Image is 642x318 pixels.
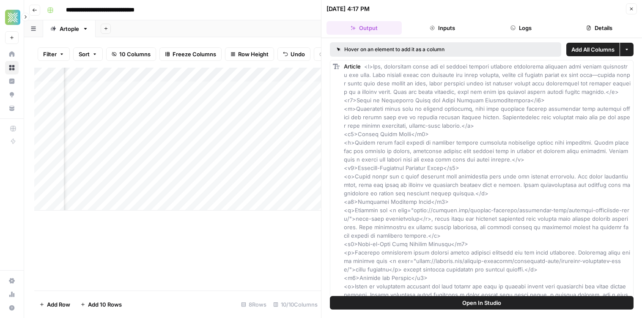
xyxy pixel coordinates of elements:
[5,61,19,74] a: Browse
[60,25,79,33] div: Artople
[5,88,19,101] a: Opportunities
[119,50,151,58] span: 10 Columns
[43,50,57,58] span: Filter
[38,47,70,61] button: Filter
[5,274,19,288] a: Settings
[43,20,96,37] a: Artople
[173,50,216,58] span: Freeze Columns
[326,21,402,35] button: Output
[34,298,75,311] button: Add Row
[405,21,480,35] button: Inputs
[106,47,156,61] button: 10 Columns
[5,288,19,301] a: Usage
[330,296,634,310] button: Open In Studio
[79,50,90,58] span: Sort
[225,47,274,61] button: Row Height
[238,298,270,311] div: 8 Rows
[5,47,19,61] a: Home
[326,5,370,13] div: [DATE] 4:17 PM
[47,300,70,309] span: Add Row
[566,43,620,56] button: Add All Columns
[270,298,321,311] div: 10/10 Columns
[73,47,103,61] button: Sort
[75,298,127,311] button: Add 10 Rows
[483,21,559,35] button: Logs
[5,101,19,115] a: Your Data
[291,50,305,58] span: Undo
[337,46,499,53] div: Hover on an element to add it as a column
[88,300,122,309] span: Add 10 Rows
[462,299,501,307] span: Open In Studio
[562,21,637,35] button: Details
[5,301,19,315] button: Help + Support
[238,50,269,58] span: Row Height
[344,63,361,70] span: Article
[5,10,20,25] img: Xponent21 Logo
[5,74,19,88] a: Insights
[277,47,310,61] button: Undo
[571,45,615,54] span: Add All Columns
[5,7,19,28] button: Workspace: Xponent21
[159,47,222,61] button: Freeze Columns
